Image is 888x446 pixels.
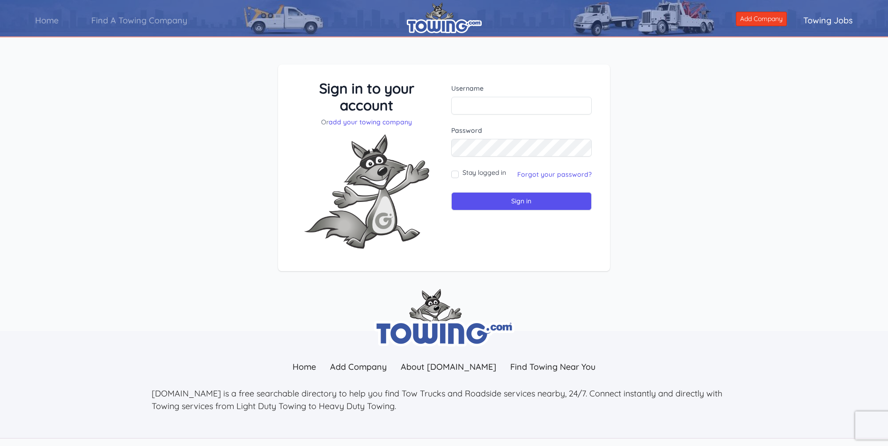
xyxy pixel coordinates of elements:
[517,170,592,179] a: Forgot your password?
[451,126,592,135] label: Password
[296,117,437,127] p: Or
[19,7,75,34] a: Home
[152,387,737,412] p: [DOMAIN_NAME] is a free searchable directory to help you find Tow Trucks and Roadside services ne...
[394,357,503,377] a: About [DOMAIN_NAME]
[462,168,506,177] label: Stay logged in
[374,289,514,346] img: towing
[296,80,437,114] h3: Sign in to your account
[407,2,482,33] img: logo.png
[329,118,412,126] a: add your towing company
[451,192,592,210] input: Sign in
[787,7,869,34] a: Towing Jobs
[323,357,394,377] a: Add Company
[75,7,204,34] a: Find A Towing Company
[451,84,592,93] label: Username
[736,12,787,26] a: Add Company
[286,357,323,377] a: Home
[296,127,437,256] img: Fox-Excited.png
[503,357,602,377] a: Find Towing Near You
